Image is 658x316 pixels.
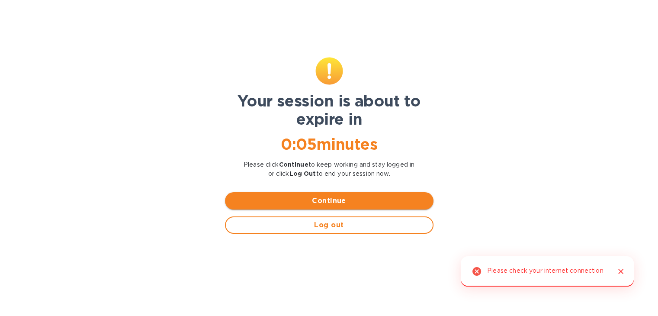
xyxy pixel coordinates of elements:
div: Please check your internet connection [487,263,603,280]
button: Continue [225,192,433,210]
b: Log Out [289,170,316,177]
b: Continue [279,161,308,168]
h1: Your session is about to expire in [225,92,433,128]
h1: 0 : 05 minutes [225,135,433,153]
button: Log out [225,216,433,234]
span: Log out [233,220,426,230]
button: Close [615,266,626,277]
p: Please click to keep working and stay logged in or click to end your session now. [225,160,433,178]
span: Continue [232,196,427,206]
